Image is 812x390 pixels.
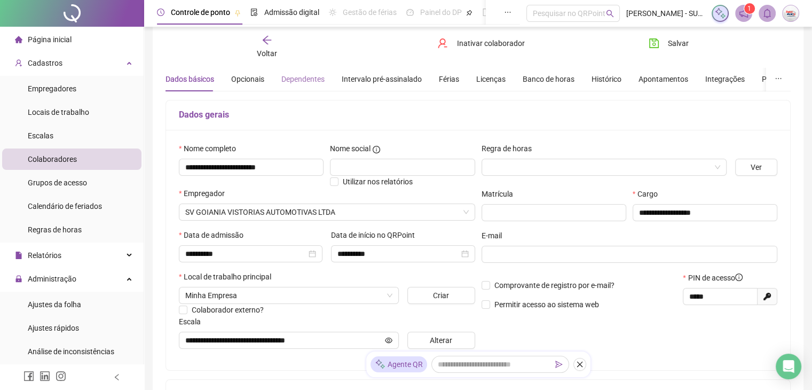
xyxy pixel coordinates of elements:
[15,59,22,67] span: user-add
[668,37,689,49] span: Salvar
[330,143,370,154] span: Nome social
[56,371,66,381] span: instagram
[171,8,230,17] span: Controle de ponto
[28,347,114,356] span: Análise de inconsistências
[179,316,208,327] label: Escala
[373,146,380,153] span: info-circle
[555,361,563,368] span: send
[482,188,520,200] label: Matrícula
[329,9,336,16] span: sun
[264,8,319,17] span: Admissão digital
[762,73,803,85] div: Preferências
[649,38,659,49] span: save
[439,73,459,85] div: Férias
[407,332,475,349] button: Alterar
[466,10,472,16] span: pushpin
[735,274,743,281] span: info-circle
[234,10,241,16] span: pushpin
[342,73,422,85] div: Intervalo pré-assinalado
[250,9,258,16] span: file-done
[179,188,232,199] label: Empregador
[185,204,469,220] span: SV GOIANIA VISTORIAS AUTOMOTIVAS LTDA
[433,290,449,301] span: Criar
[28,300,81,309] span: Ajustes da folha
[257,49,277,58] span: Voltar
[633,188,665,200] label: Cargo
[751,161,762,173] span: Ver
[281,73,325,85] div: Dependentes
[28,275,76,283] span: Administração
[157,9,164,16] span: clock-circle
[179,108,777,121] h5: Dados gerais
[783,5,799,21] img: 94599
[15,36,22,43] span: home
[775,75,782,82] span: ellipsis
[385,337,392,344] span: eye
[641,35,697,52] button: Salvar
[15,252,22,259] span: file
[179,229,250,241] label: Data de admissão
[28,131,53,140] span: Escalas
[576,361,584,368] span: close
[262,35,272,45] span: arrow-left
[739,9,748,18] span: notification
[28,59,62,67] span: Cadastros
[626,7,705,19] span: [PERSON_NAME] - SUPER VISAO GOIANIA
[15,275,22,283] span: lock
[714,7,726,19] img: sparkle-icon.fc2bf0ac1784a2077858766a79e2daf3.svg
[28,202,102,210] span: Calendário de feriados
[638,73,688,85] div: Apontamentos
[523,73,574,85] div: Banco de horas
[504,9,511,16] span: ellipsis
[28,84,76,93] span: Empregadores
[28,178,87,187] span: Grupos de acesso
[744,3,755,14] sup: 1
[762,9,772,18] span: bell
[437,38,448,49] span: user-delete
[231,73,264,85] div: Opcionais
[192,306,264,314] span: Colaborador externo?
[23,371,34,381] span: facebook
[28,108,89,116] span: Locais de trabalho
[688,272,743,284] span: PIN de acesso
[476,73,506,85] div: Licenças
[28,225,82,234] span: Regras de horas
[494,300,599,309] span: Permitir acesso ao sistema web
[406,9,414,16] span: dashboard
[165,73,214,85] div: Dados básicos
[592,73,621,85] div: Histórico
[429,35,532,52] button: Inativar colaborador
[494,281,614,290] span: Comprovante de registro por e-mail?
[185,287,392,303] span: GOIÂNIA-GO
[28,324,79,332] span: Ajustes rápidos
[766,67,791,91] button: ellipsis
[407,287,475,304] button: Criar
[430,334,452,346] span: Alterar
[28,35,72,44] span: Página inicial
[482,9,490,16] span: book
[482,143,539,154] label: Regra de horas
[420,8,462,17] span: Painel do DP
[179,143,243,154] label: Nome completo
[375,359,385,370] img: sparkle-icon.fc2bf0ac1784a2077858766a79e2daf3.svg
[343,177,413,186] span: Utilizar nos relatórios
[705,73,745,85] div: Integrações
[40,371,50,381] span: linkedin
[747,5,751,12] span: 1
[28,155,77,163] span: Colaboradores
[735,159,777,176] button: Ver
[776,354,801,379] div: Open Intercom Messenger
[179,271,278,283] label: Local de trabalho principal
[28,251,61,260] span: Relatórios
[331,229,422,241] label: Data de início no QRPoint
[482,230,509,241] label: E-mail
[370,356,427,372] div: Agente QR
[113,373,121,381] span: left
[606,10,614,18] span: search
[456,37,524,49] span: Inativar colaborador
[343,8,397,17] span: Gestão de férias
